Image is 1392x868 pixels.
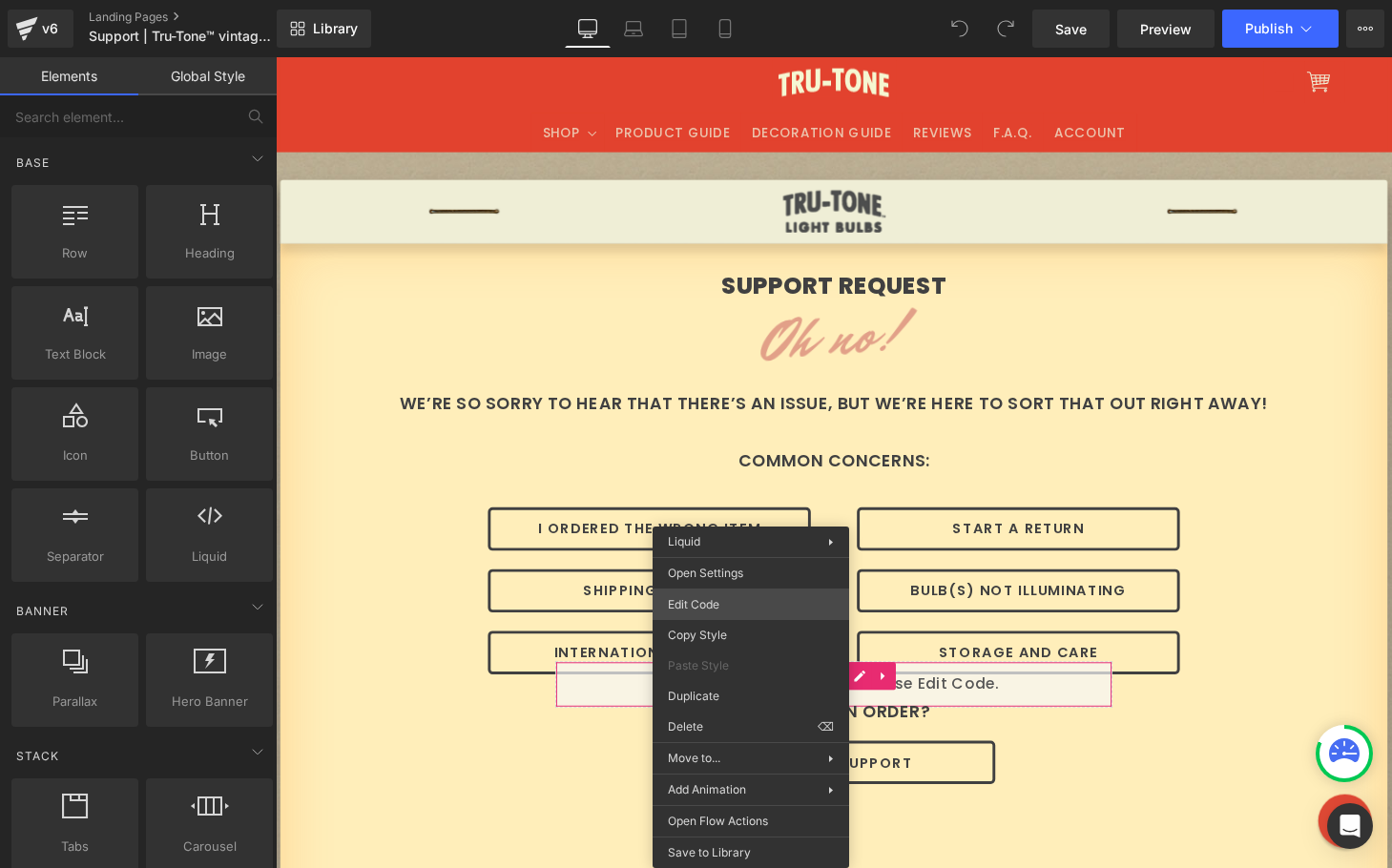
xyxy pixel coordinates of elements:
span: ACCOUNT [805,70,879,87]
a: Laptop [611,10,656,48]
span: SHOP [276,70,314,87]
span: Text Block [17,344,133,364]
span: Separator [17,547,133,567]
a: v6 [8,10,73,48]
span: Liquid [152,547,267,567]
p: HELP WITH AN ORDER? [33,662,1121,692]
button: Redo [987,10,1025,48]
span: Save [1055,19,1087,39]
span: F.A.Q. [742,70,782,87]
h1: SUPPORT REQUEST [19,221,1135,253]
a: I ORDERED THE WRONG ITEM [219,465,553,510]
span: REVIEWS [659,70,719,87]
a: Mobile [702,10,748,48]
a: BULB(S) NOT ILLUMINATING [601,529,935,574]
a: SHIPPING ISSUES [219,529,553,574]
span: Open Flow Actions [668,813,834,830]
a: Landing Pages [89,10,308,25]
summary: SHOP [264,58,340,98]
a: Tablet [656,10,702,48]
a: ACCOUNT [794,58,890,98]
a: Global Style [138,57,277,95]
div: Open Intercom Messenger [1327,803,1373,849]
a: START A RETURN [601,465,935,510]
p: WE’RE SO SORRY TO HEAR THAT THERE’S AN ISSUE, BUT WE’RE HERE TO SORT THAT OUT RIGHT AWAY! [33,343,1121,374]
span: ⌫ [818,718,834,735]
span: Publish [1245,21,1293,36]
span: Liquid [668,534,700,548]
span: Tabs [17,837,133,857]
img: Chat Button [1078,762,1133,817]
a: Tru-Tone logo [513,4,642,48]
span: Paste Style [668,657,834,674]
a: Expand / Collapse [616,626,641,654]
p: COMMON CONCERNS: [33,403,1121,433]
span: PRODUCT GUIDE [351,70,469,87]
span: Support | Tru-Tone™ vintage-style LED light bulbs [89,29,272,44]
button: Undo [941,10,979,48]
span: Hero Banner [152,692,267,712]
span: Stack [14,747,61,765]
span: Row [17,243,133,263]
button: Publish [1222,10,1339,48]
span: Open Settings [668,565,834,582]
span: Base [14,154,52,172]
a: Desktop [565,10,611,48]
span: Heading [152,243,267,263]
a: F.A.Q. [731,58,794,98]
span: Liquid [540,626,592,654]
span: Copy Style [668,627,834,644]
img: Tru-Tone logo [520,11,634,41]
span: Add Animation [668,781,828,798]
h1: Oh no! [18,214,1137,368]
span: Move to... [668,750,828,767]
span: Edit Code [668,596,834,613]
span: Banner [14,602,71,620]
span: Library [313,20,358,37]
span: DECORATION GUIDE [492,70,636,87]
span: Icon [17,445,133,465]
a: INTERNATIONAL ORDERS [219,593,553,638]
span: Image [152,344,267,364]
span: Carousel [152,837,267,857]
a: PRODUCT GUIDE [340,58,481,98]
span: Duplicate [668,688,834,705]
div: v6 [38,16,62,41]
span: Button [152,445,267,465]
span: Preview [1140,19,1192,39]
a: New Library [277,10,371,48]
a: STORAGE AND CARE [601,593,935,638]
a: DECORATION GUIDE [481,58,648,98]
a: Preview [1117,10,1215,48]
button: More [1346,10,1384,48]
span: Delete [668,718,818,735]
a: CONTACT SUPPORT [410,707,744,752]
a: REVIEWS [648,58,731,98]
span: Parallax [17,692,133,712]
span: Save to Library [668,844,834,861]
div: Chat widget toggle [1078,762,1133,817]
